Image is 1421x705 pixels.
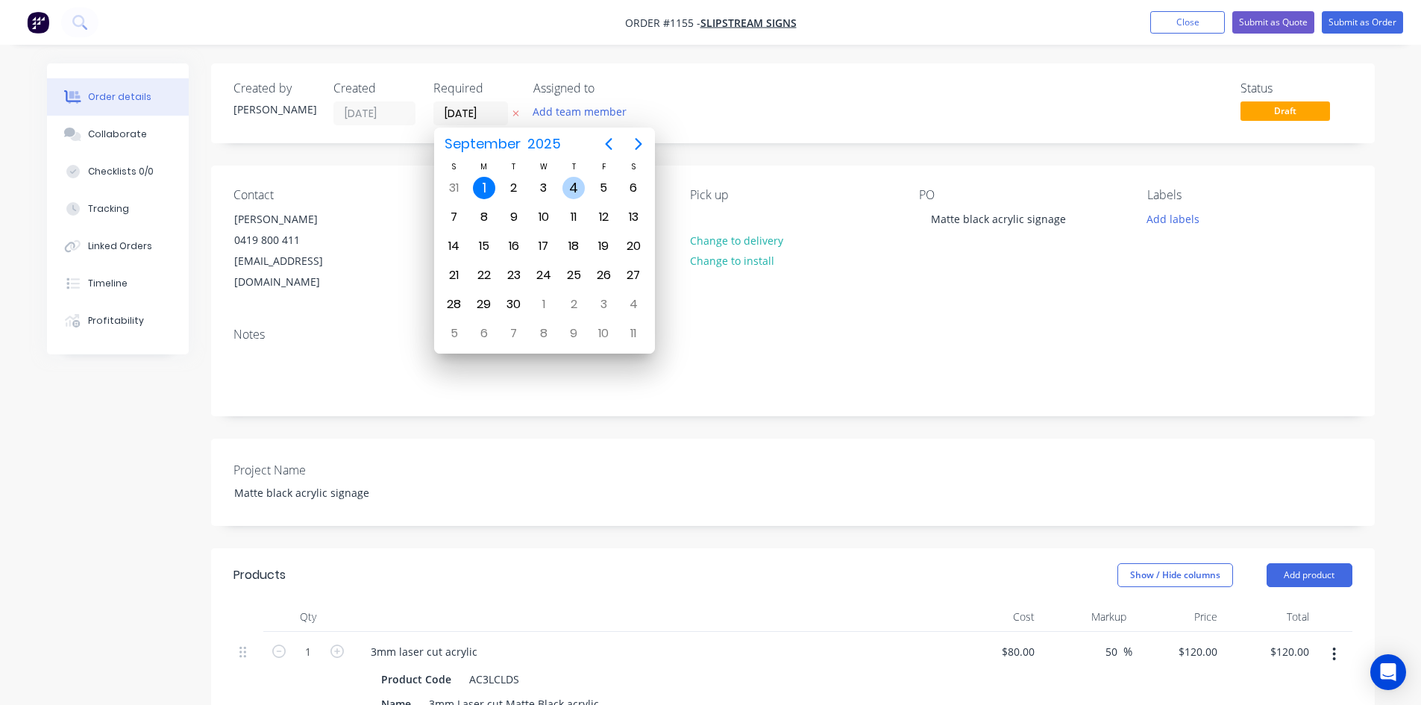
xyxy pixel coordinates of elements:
[1041,602,1132,632] div: Markup
[503,235,525,257] div: Tuesday, September 16, 2025
[592,293,615,316] div: Friday, October 3, 2025
[234,251,358,292] div: [EMAIL_ADDRESS][DOMAIN_NAME]
[222,482,409,504] div: Matte black acrylic signage
[1267,563,1352,587] button: Add product
[47,153,189,190] button: Checklists 0/0
[1370,654,1406,690] div: Open Intercom Messenger
[622,177,644,199] div: Saturday, September 6, 2025
[233,101,316,117] div: [PERSON_NAME]
[1240,101,1330,120] span: Draft
[443,322,465,345] div: Sunday, October 5, 2025
[562,264,585,286] div: Thursday, September 25, 2025
[589,160,618,173] div: F
[503,206,525,228] div: Tuesday, September 9, 2025
[682,251,782,271] button: Change to install
[222,208,371,293] div: [PERSON_NAME]0419 800 411[EMAIL_ADDRESS][DOMAIN_NAME]
[433,81,515,95] div: Required
[359,641,489,662] div: 3mm laser cut acrylic
[233,328,1352,342] div: Notes
[234,230,358,251] div: 0419 800 411
[469,160,499,173] div: M
[473,322,495,345] div: Monday, October 6, 2025
[562,177,585,199] div: Thursday, September 4, 2025
[333,81,415,95] div: Created
[624,129,653,159] button: Next page
[625,16,700,30] span: Order #1155 -
[622,293,644,316] div: Saturday, October 4, 2025
[503,177,525,199] div: Tuesday, September 2, 2025
[473,264,495,286] div: Monday, September 22, 2025
[233,461,420,479] label: Project Name
[233,81,316,95] div: Created by
[88,239,152,253] div: Linked Orders
[592,264,615,286] div: Friday, September 26, 2025
[533,81,683,95] div: Assigned to
[622,322,644,345] div: Saturday, October 11, 2025
[88,277,128,290] div: Timeline
[533,177,555,199] div: Wednesday, September 3, 2025
[533,264,555,286] div: Wednesday, September 24, 2025
[88,90,151,104] div: Order details
[682,230,791,250] button: Change to delivery
[473,235,495,257] div: Monday, September 15, 2025
[503,322,525,345] div: Tuesday, October 7, 2025
[592,235,615,257] div: Friday, September 19, 2025
[562,293,585,316] div: Thursday, October 2, 2025
[559,160,589,173] div: T
[503,293,525,316] div: Tuesday, September 30, 2025
[592,206,615,228] div: Friday, September 12, 2025
[1132,602,1224,632] div: Price
[594,129,624,159] button: Previous page
[533,235,555,257] div: Wednesday, September 17, 2025
[88,128,147,141] div: Collaborate
[524,101,634,122] button: Add team member
[47,228,189,265] button: Linked Orders
[88,165,154,178] div: Checklists 0/0
[375,668,457,690] div: Product Code
[88,314,144,328] div: Profitability
[533,322,555,345] div: Wednesday, October 8, 2025
[919,188,1123,202] div: PO
[443,293,465,316] div: Sunday, September 28, 2025
[592,322,615,345] div: Friday, October 10, 2025
[529,160,559,173] div: W
[1240,81,1352,95] div: Status
[562,322,585,345] div: Thursday, October 9, 2025
[473,206,495,228] div: Monday, September 8, 2025
[47,190,189,228] button: Tracking
[499,160,529,173] div: T
[47,116,189,153] button: Collaborate
[533,293,555,316] div: Wednesday, October 1, 2025
[503,264,525,286] div: Tuesday, September 23, 2025
[1117,563,1233,587] button: Show / Hide columns
[47,302,189,339] button: Profitability
[562,235,585,257] div: Thursday, September 18, 2025
[562,206,585,228] div: Thursday, September 11, 2025
[622,235,644,257] div: Saturday, September 20, 2025
[919,208,1078,230] div: Matte black acrylic signage
[443,177,465,199] div: Sunday, August 31, 2025
[442,131,524,157] span: September
[1147,188,1352,202] div: Labels
[443,264,465,286] div: Sunday, September 21, 2025
[463,668,525,690] div: AC3LCLDS
[622,264,644,286] div: Saturday, September 27, 2025
[263,602,353,632] div: Qty
[436,131,571,157] button: September2025
[1322,11,1403,34] button: Submit as Order
[690,188,894,202] div: Pick up
[439,160,469,173] div: S
[233,566,286,584] div: Products
[533,206,555,228] div: Wednesday, September 10, 2025
[618,160,648,173] div: S
[443,206,465,228] div: Sunday, September 7, 2025
[27,11,49,34] img: Factory
[1139,208,1208,228] button: Add labels
[1150,11,1225,34] button: Close
[473,293,495,316] div: Monday, September 29, 2025
[443,235,465,257] div: Sunday, September 14, 2025
[233,188,438,202] div: Contact
[88,202,129,216] div: Tracking
[524,131,565,157] span: 2025
[950,602,1041,632] div: Cost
